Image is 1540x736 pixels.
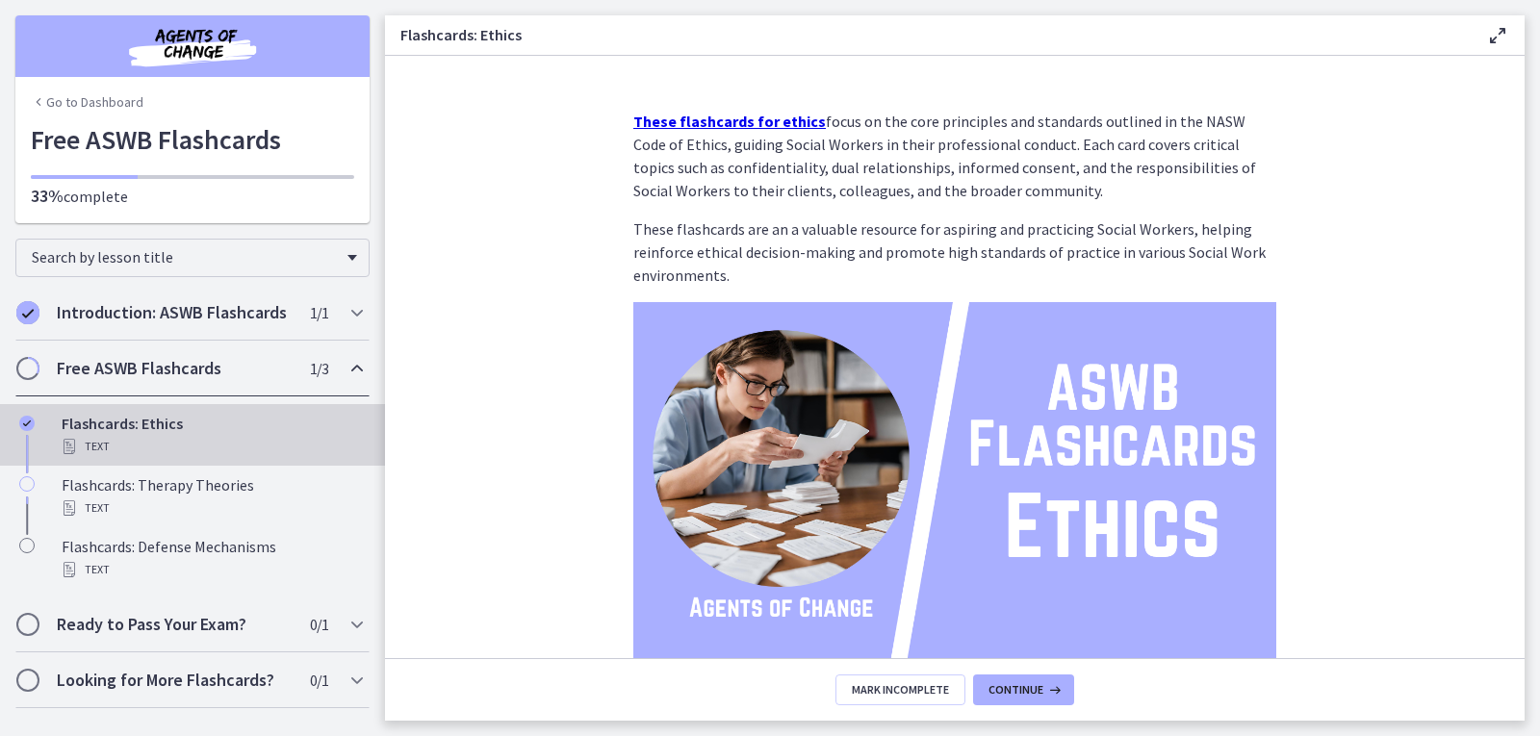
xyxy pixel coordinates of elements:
[31,119,354,160] h1: Free ASWB Flashcards
[633,110,1276,202] p: focus on the core principles and standards outlined in the NASW Code of Ethics, guiding Social Wo...
[633,302,1276,664] img: ASWB_Flashcards_Ethics.png
[57,357,292,380] h2: Free ASWB Flashcards
[62,473,362,520] div: Flashcards: Therapy Theories
[57,669,292,692] h2: Looking for More Flashcards?
[988,682,1043,698] span: Continue
[633,112,826,131] a: These flashcards for ethics
[62,412,362,458] div: Flashcards: Ethics
[633,217,1276,287] p: These flashcards are an a valuable resource for aspiring and practicing Social Workers, helping r...
[835,674,965,705] button: Mark Incomplete
[57,301,292,324] h2: Introduction: ASWB Flashcards
[62,435,362,458] div: Text
[32,247,338,266] span: Search by lesson title
[57,613,292,636] h2: Ready to Pass Your Exam?
[62,558,362,581] div: Text
[19,416,35,431] i: Completed
[310,357,328,380] span: 1 / 3
[310,669,328,692] span: 0 / 1
[77,23,308,69] img: Agents of Change
[62,496,362,520] div: Text
[62,535,362,581] div: Flashcards: Defense Mechanisms
[31,185,64,207] span: 33%
[400,23,1455,46] h3: Flashcards: Ethics
[15,239,370,277] div: Search by lesson title
[31,185,354,208] p: complete
[31,92,143,112] a: Go to Dashboard
[310,301,328,324] span: 1 / 1
[852,682,949,698] span: Mark Incomplete
[310,613,328,636] span: 0 / 1
[16,301,39,324] i: Completed
[973,674,1074,705] button: Continue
